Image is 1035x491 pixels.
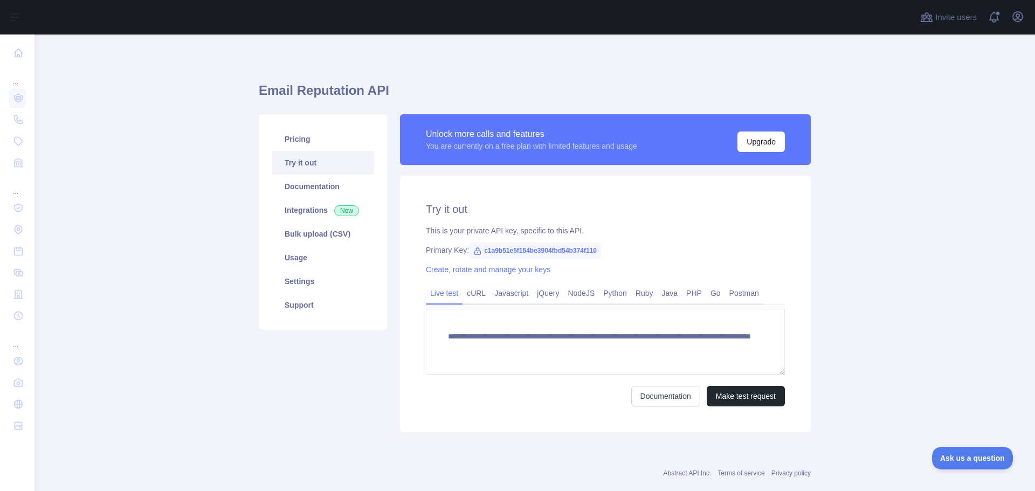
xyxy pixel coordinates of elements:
[563,285,599,302] a: NodeJS
[682,285,706,302] a: PHP
[9,328,26,349] div: ...
[334,205,359,216] span: New
[725,285,763,302] a: Postman
[272,175,374,198] a: Documentation
[272,293,374,317] a: Support
[918,9,979,26] button: Invite users
[426,245,785,255] div: Primary Key:
[599,285,631,302] a: Python
[259,82,811,108] h1: Email Reputation API
[9,65,26,86] div: ...
[272,127,374,151] a: Pricing
[272,246,374,269] a: Usage
[426,202,785,217] h2: Try it out
[272,222,374,246] a: Bulk upload (CSV)
[272,151,374,175] a: Try it out
[426,265,550,274] a: Create, rotate and manage your keys
[533,285,563,302] a: jQuery
[658,285,682,302] a: Java
[469,243,601,259] span: c1a9b51e5f154be3904fbd54b374f110
[490,285,533,302] a: Javascript
[426,128,637,141] div: Unlock more calls and features
[631,285,658,302] a: Ruby
[935,11,977,24] span: Invite users
[426,141,637,151] div: You are currently on a free plan with limited features and usage
[706,285,725,302] a: Go
[737,132,785,152] button: Upgrade
[664,469,712,477] a: Abstract API Inc.
[426,285,463,302] a: Live test
[272,269,374,293] a: Settings
[426,225,785,236] div: This is your private API key, specific to this API.
[717,469,764,477] a: Terms of service
[771,469,811,477] a: Privacy policy
[631,386,700,406] a: Documentation
[707,386,785,406] button: Make test request
[463,285,490,302] a: cURL
[932,447,1013,469] iframe: Toggle Customer Support
[272,198,374,222] a: Integrations New
[9,175,26,196] div: ...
